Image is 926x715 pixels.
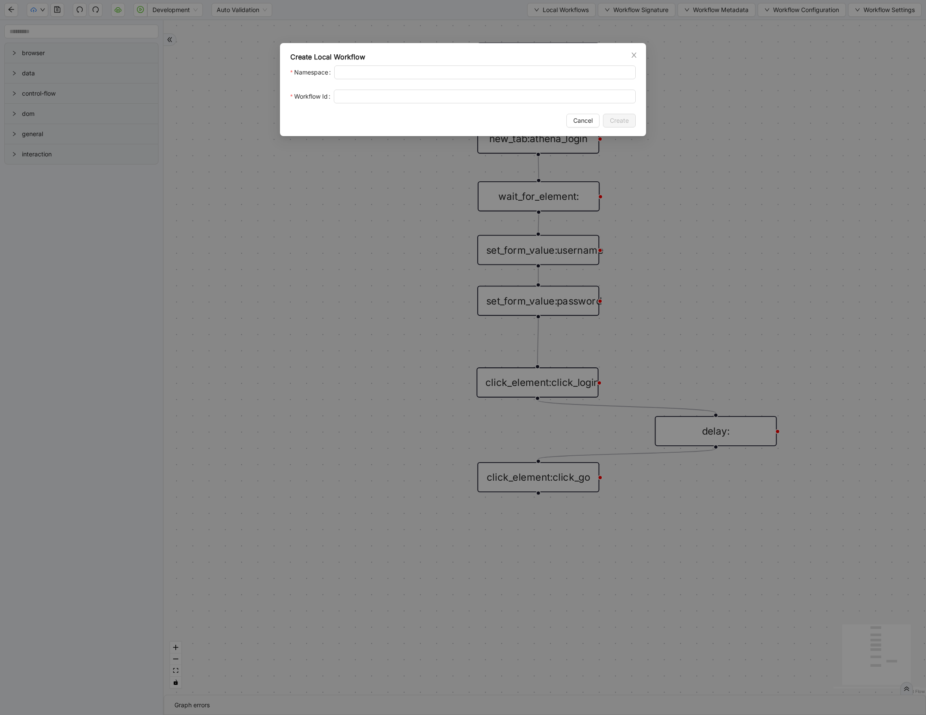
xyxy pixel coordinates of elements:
[573,116,593,125] span: Cancel
[566,114,600,127] button: Cancel
[290,52,636,62] div: Create Local Workflow
[294,68,328,77] span: Namespace
[603,114,636,127] button: Create
[631,52,637,59] span: close
[610,116,629,125] span: Create
[294,92,328,101] span: Workflow Id
[629,50,639,60] button: Close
